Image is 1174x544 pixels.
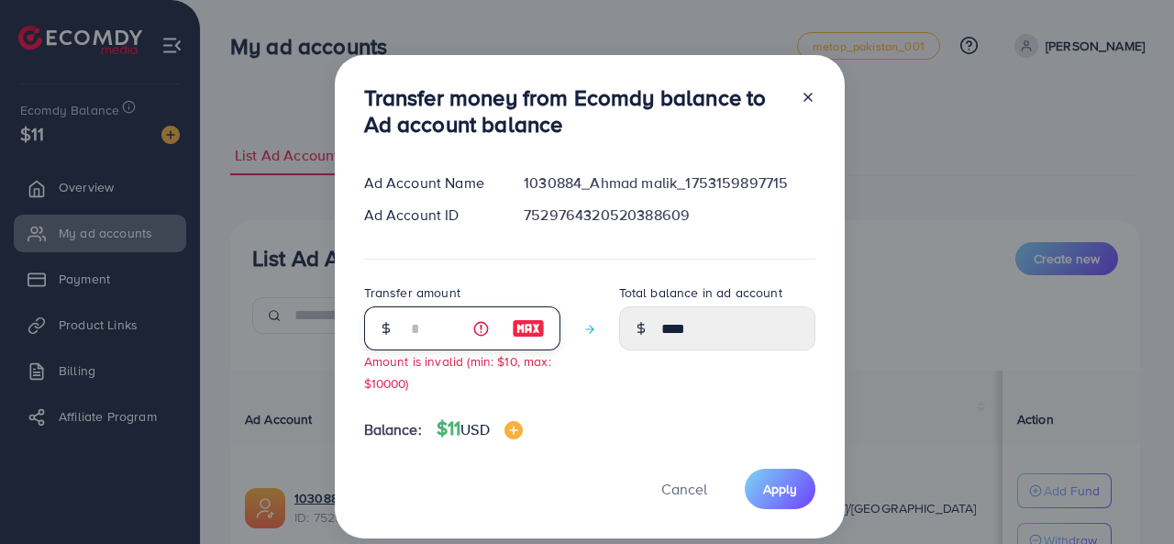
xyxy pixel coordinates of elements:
span: Balance: [364,419,422,440]
span: USD [460,419,489,439]
small: Amount is invalid (min: $10, max: $10000) [364,352,551,391]
img: image [504,421,523,439]
label: Total balance in ad account [619,283,782,302]
div: 7529764320520388609 [509,205,829,226]
h4: $11 [437,417,523,440]
img: image [512,317,545,339]
span: Apply [763,480,797,498]
button: Cancel [638,469,730,508]
iframe: Chat [1096,461,1160,530]
button: Apply [745,469,815,508]
span: Cancel [661,479,707,499]
h3: Transfer money from Ecomdy balance to Ad account balance [364,84,786,138]
div: 1030884_Ahmad malik_1753159897715 [509,172,829,194]
label: Transfer amount [364,283,460,302]
div: Ad Account Name [349,172,510,194]
div: Ad Account ID [349,205,510,226]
